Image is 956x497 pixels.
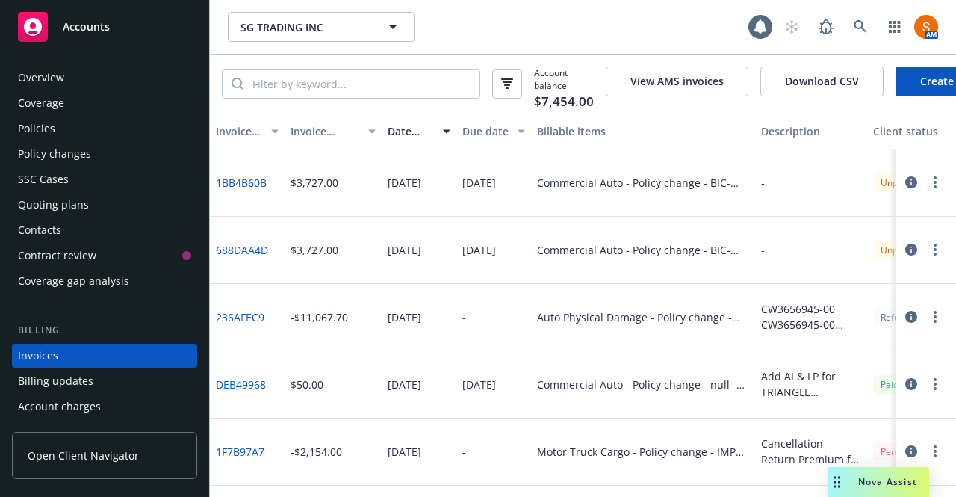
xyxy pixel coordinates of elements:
[228,12,415,42] button: SG TRADING INC
[456,114,531,149] button: Due date
[606,67,748,96] button: View AMS invoices
[216,309,264,325] a: 236AFEC9
[291,242,338,258] div: $3,727.00
[216,123,262,139] div: Invoice ID
[777,12,807,42] a: Start snowing
[537,309,749,325] div: Auto Physical Damage - Policy change - CW3656945-00
[462,123,509,139] div: Due date
[18,369,93,393] div: Billing updates
[28,448,139,463] span: Open Client Navigator
[462,309,466,325] div: -
[537,444,749,460] div: Motor Truck Cargo - Policy change - IMP E942204 00 00
[761,368,861,400] div: Add AI & LP for TRIANGLE EQUIPMENT FINANCE LLC ISAOA
[462,242,496,258] div: [DATE]
[18,218,61,242] div: Contacts
[12,142,197,166] a: Policy changes
[811,12,841,42] a: Report a Bug
[18,91,64,115] div: Coverage
[18,193,89,217] div: Quoting plans
[210,114,285,149] button: Invoice ID
[761,436,861,467] div: Cancellation - Return Premium for Cancelling Motor Truck Cargo Policy - $2,154.00 (gross)
[285,114,382,149] button: Invoice amount
[534,67,594,102] span: Account balance
[761,123,861,139] div: Description
[216,242,268,258] a: 688DAA4D
[537,123,749,139] div: Billable items
[761,301,861,333] div: CW3656945-00 CW3656945-00 Return Commission
[63,21,110,33] span: Accounts
[216,175,267,191] a: 1BB4B60B
[388,309,421,325] div: [DATE]
[18,142,91,166] div: Policy changes
[828,467,929,497] button: Nova Assist
[243,70,479,98] input: Filter by keyword...
[382,114,456,149] button: Date issued
[18,244,96,268] div: Contract review
[388,123,434,139] div: Date issued
[388,444,421,460] div: [DATE]
[873,375,906,394] div: Paid
[873,173,918,192] div: Unpaid
[12,395,197,419] a: Account charges
[12,323,197,338] div: Billing
[537,377,749,392] div: Commercial Auto - Policy change - null - BIC-WS-CA-01558-00
[388,242,421,258] div: [DATE]
[291,444,342,460] div: -$2,154.00
[914,15,938,39] img: photo
[18,66,64,90] div: Overview
[12,167,197,191] a: SSC Cases
[873,308,928,327] div: Refunded
[12,91,197,115] a: Coverage
[291,309,348,325] div: -$11,067.70
[537,242,749,258] div: Commercial Auto - Policy change - BIC-WS-CA-01558-00
[12,369,197,393] a: Billing updates
[760,67,884,96] button: Download CSV
[232,78,243,90] svg: Search
[858,475,917,488] span: Nova Assist
[531,114,755,149] button: Billable items
[462,377,496,392] div: [DATE]
[18,167,69,191] div: SSC Cases
[12,269,197,293] a: Coverage gap analysis
[755,114,867,149] button: Description
[18,395,101,419] div: Account charges
[216,377,266,392] a: DEB49968
[12,6,197,48] a: Accounts
[462,175,496,191] div: [DATE]
[240,19,370,35] span: SG TRADING INC
[388,377,421,392] div: [DATE]
[12,344,197,368] a: Invoices
[828,467,846,497] div: Drag to move
[880,12,910,42] a: Switch app
[216,444,264,460] a: 1F7B97A7
[12,66,197,90] a: Overview
[12,218,197,242] a: Contacts
[873,241,918,259] div: Unpaid
[12,193,197,217] a: Quoting plans
[761,242,765,258] div: -
[291,123,359,139] div: Invoice amount
[873,442,952,461] div: Pending refund
[291,377,323,392] div: $50.00
[761,175,765,191] div: -
[291,175,338,191] div: $3,727.00
[388,175,421,191] div: [DATE]
[462,444,466,460] div: -
[534,92,594,111] span: $7,454.00
[12,244,197,268] a: Contract review
[18,117,55,141] div: Policies
[18,344,58,368] div: Invoices
[537,175,749,191] div: Commercial Auto - Policy change - BIC-WS-CA-01558-00
[18,269,129,293] div: Coverage gap analysis
[845,12,875,42] a: Search
[12,117,197,141] a: Policies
